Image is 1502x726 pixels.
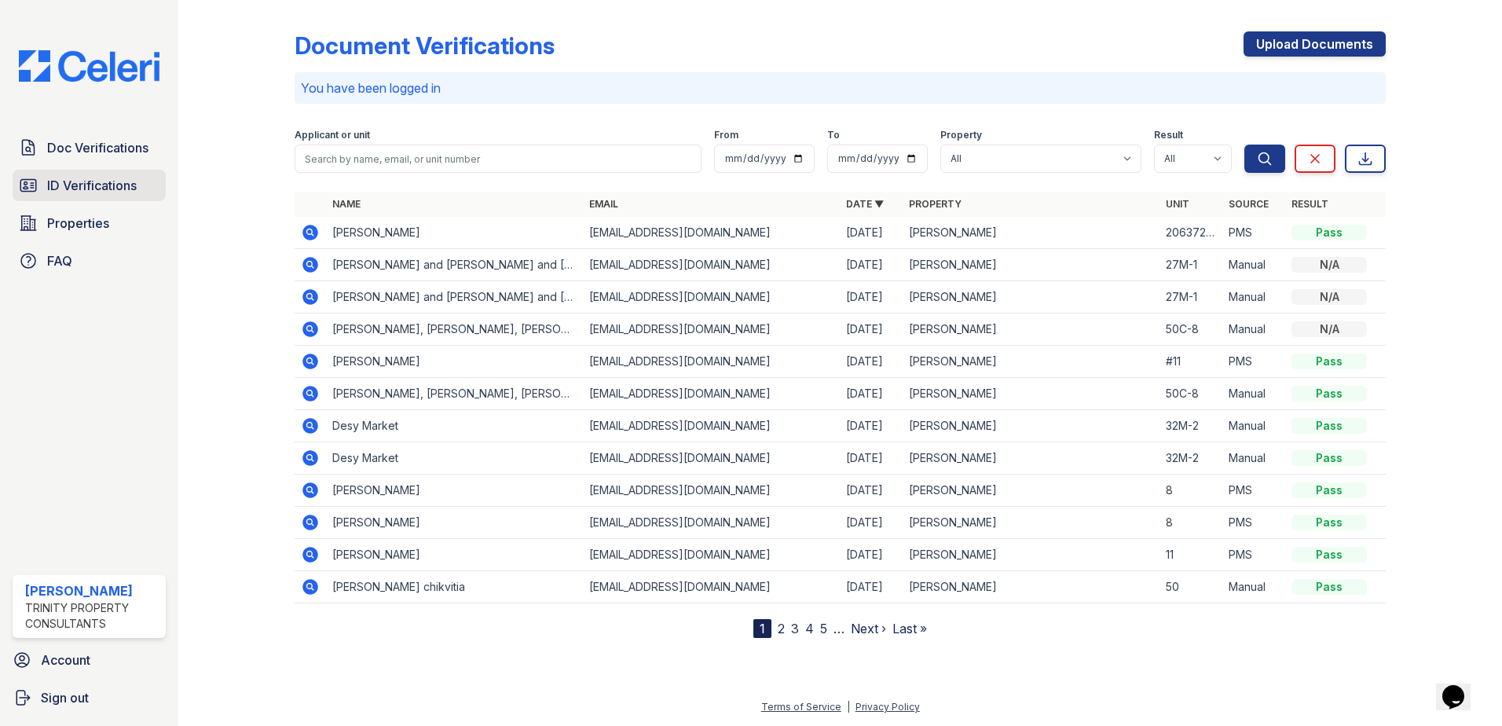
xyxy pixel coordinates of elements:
[13,170,166,201] a: ID Verifications
[583,313,840,346] td: [EMAIL_ADDRESS][DOMAIN_NAME]
[583,217,840,249] td: [EMAIL_ADDRESS][DOMAIN_NAME]
[1222,539,1285,571] td: PMS
[840,410,903,442] td: [DATE]
[13,207,166,239] a: Properties
[25,600,159,632] div: Trinity Property Consultants
[840,217,903,249] td: [DATE]
[583,507,840,539] td: [EMAIL_ADDRESS][DOMAIN_NAME]
[1291,386,1367,401] div: Pass
[1291,198,1328,210] a: Result
[840,281,903,313] td: [DATE]
[47,176,137,195] span: ID Verifications
[1222,313,1285,346] td: Manual
[1159,475,1222,507] td: 8
[1166,198,1189,210] a: Unit
[1291,547,1367,563] div: Pass
[1222,378,1285,410] td: Manual
[332,198,361,210] a: Name
[840,539,903,571] td: [DATE]
[6,644,172,676] a: Account
[840,475,903,507] td: [DATE]
[1159,378,1222,410] td: 50C-8
[6,50,172,82] img: CE_Logo_Blue-a8612792a0a2168367f1c8372b55b34899dd931a85d93a1a3d3e32e68fde9ad4.png
[326,442,583,475] td: Desy Market
[1222,410,1285,442] td: Manual
[583,475,840,507] td: [EMAIL_ADDRESS][DOMAIN_NAME]
[326,410,583,442] td: Desy Market
[47,251,72,270] span: FAQ
[41,688,89,707] span: Sign out
[1291,354,1367,369] div: Pass
[1159,313,1222,346] td: 50C-8
[903,442,1159,475] td: [PERSON_NAME]
[840,442,903,475] td: [DATE]
[583,378,840,410] td: [EMAIL_ADDRESS][DOMAIN_NAME]
[903,281,1159,313] td: [PERSON_NAME]
[840,378,903,410] td: [DATE]
[1291,579,1367,595] div: Pass
[892,621,927,636] a: Last »
[753,619,771,638] div: 1
[1244,31,1386,57] a: Upload Documents
[903,475,1159,507] td: [PERSON_NAME]
[761,701,841,713] a: Terms of Service
[13,245,166,277] a: FAQ
[778,621,785,636] a: 2
[1291,225,1367,240] div: Pass
[326,571,583,603] td: [PERSON_NAME] chikvitia
[1159,539,1222,571] td: 11
[827,129,840,141] label: To
[833,619,844,638] span: …
[301,79,1379,97] p: You have been logged in
[583,571,840,603] td: [EMAIL_ADDRESS][DOMAIN_NAME]
[1436,663,1486,710] iframe: chat widget
[41,651,90,669] span: Account
[1159,217,1222,249] td: 20637229
[583,410,840,442] td: [EMAIL_ADDRESS][DOMAIN_NAME]
[1222,281,1285,313] td: Manual
[295,145,702,173] input: Search by name, email, or unit number
[903,507,1159,539] td: [PERSON_NAME]
[583,346,840,378] td: [EMAIL_ADDRESS][DOMAIN_NAME]
[903,539,1159,571] td: [PERSON_NAME]
[13,132,166,163] a: Doc Verifications
[1159,281,1222,313] td: 27M-1
[1222,475,1285,507] td: PMS
[326,217,583,249] td: [PERSON_NAME]
[1291,515,1367,530] div: Pass
[846,198,884,210] a: Date ▼
[903,378,1159,410] td: [PERSON_NAME]
[847,701,850,713] div: |
[326,346,583,378] td: [PERSON_NAME]
[903,571,1159,603] td: [PERSON_NAME]
[903,217,1159,249] td: [PERSON_NAME]
[1222,571,1285,603] td: Manual
[1291,257,1367,273] div: N/A
[589,198,618,210] a: Email
[1222,507,1285,539] td: PMS
[1229,198,1269,210] a: Source
[909,198,962,210] a: Property
[326,249,583,281] td: [PERSON_NAME] and [PERSON_NAME] and [PERSON_NAME]
[583,281,840,313] td: [EMAIL_ADDRESS][DOMAIN_NAME]
[940,129,982,141] label: Property
[1159,507,1222,539] td: 8
[903,313,1159,346] td: [PERSON_NAME]
[583,249,840,281] td: [EMAIL_ADDRESS][DOMAIN_NAME]
[326,475,583,507] td: [PERSON_NAME]
[1159,442,1222,475] td: 32M-2
[791,621,799,636] a: 3
[1159,249,1222,281] td: 27M-1
[326,539,583,571] td: [PERSON_NAME]
[326,378,583,410] td: [PERSON_NAME], [PERSON_NAME], [PERSON_NAME], [PERSON_NAME]
[326,313,583,346] td: [PERSON_NAME], [PERSON_NAME], [PERSON_NAME], [PERSON_NAME]
[6,682,172,713] button: Sign out
[1222,346,1285,378] td: PMS
[47,214,109,233] span: Properties
[47,138,148,157] span: Doc Verifications
[25,581,159,600] div: [PERSON_NAME]
[1291,450,1367,466] div: Pass
[855,701,920,713] a: Privacy Policy
[840,346,903,378] td: [DATE]
[326,281,583,313] td: [PERSON_NAME] and [PERSON_NAME] and [PERSON_NAME]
